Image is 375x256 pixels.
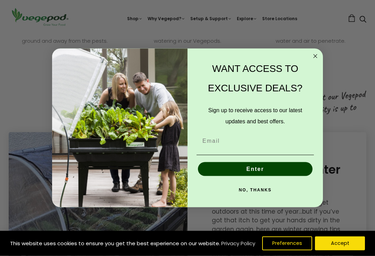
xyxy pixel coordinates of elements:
span: This website uses cookies to ensure you get the best experience on our website. [10,240,220,247]
button: Preferences [262,237,312,250]
span: Sign up to receive access to our latest updates and best offers. [208,107,302,124]
button: Close dialog [311,52,319,60]
span: WANT ACCESS TO EXCLUSIVE DEALS? [208,63,302,93]
button: Enter [198,162,312,176]
a: Privacy Policy (opens in a new tab) [220,237,256,250]
input: Email [197,134,314,148]
img: e9d03583-1bb1-490f-ad29-36751b3212ff.jpeg [52,49,187,207]
button: NO, THANKS [197,183,314,197]
button: Accept [315,237,365,250]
